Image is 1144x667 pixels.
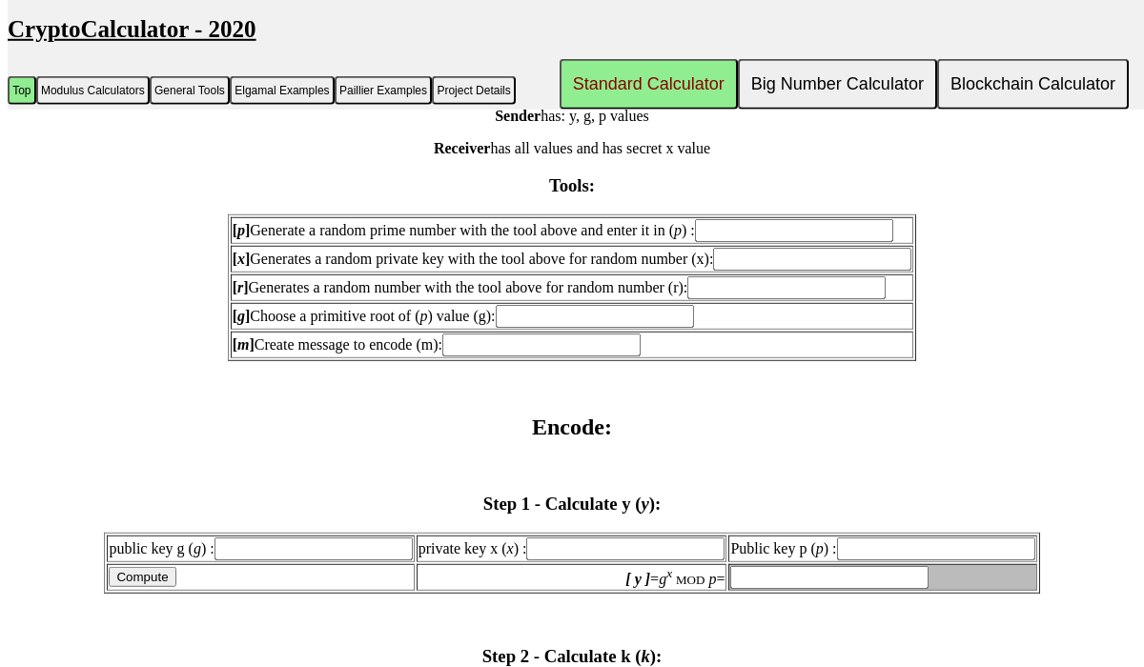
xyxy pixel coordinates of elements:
b: Receiver [434,140,491,156]
i: p [419,308,427,324]
b: Sender [495,108,541,124]
p: has: y, g, p values [8,108,1136,125]
input: [p]Generate a random prime number with the tool above and enter it in (p) : [695,219,893,242]
button: Standard Calculator [560,59,738,110]
font: MOD [676,573,705,587]
i: p [816,540,824,556]
button: Blockchain Calculator [937,59,1129,110]
i: x [237,251,245,267]
i: p [674,222,682,238]
input: [m]Create message to encode (m): [442,333,641,356]
h3: Step 1 - Calculate y ( ): [8,494,1136,515]
h3: Step 2 - Calculate k ( ): [8,646,1136,667]
i: [ y ] [625,571,650,587]
input: Public key p (p) : [837,537,1035,560]
button: Big Number Calculator [738,59,937,110]
button: General Tools [150,76,230,105]
b: [ ] [233,279,249,295]
i: p [708,571,716,587]
input: [g]Choose a primitive root of (p) value (g): [496,305,694,328]
button: Top [8,76,36,105]
label: Generates a random number with the tool above for random number (r): [233,279,887,295]
label: public key g ( ) : [109,540,412,556]
i: x [666,567,672,581]
input: private key x (x) : [526,537,725,560]
i: r [237,279,243,295]
input: [r]Generates a random number with the tool above for random number (r): [687,276,886,299]
input: [x]Generates a random private key with the tool above for random number (x): [713,248,911,271]
button: Elgamal Examples [230,76,335,105]
b: [ ] [233,336,255,353]
label: Public key p ( ) : [730,540,1034,556]
label: Generates a random private key with the tool above for random number (x): [233,251,912,267]
b: [ ] [233,222,251,238]
i: p [237,222,245,238]
label: Generate a random prime number with the tool above and enter it in ( ) : [233,222,893,238]
button: Modulus Calculators [36,76,150,105]
i: m [237,336,249,353]
label: private key x ( ) : [419,540,725,556]
u: CryptoCalculator - 2020 [8,16,256,42]
input: Compute [109,567,175,587]
i: g [659,571,666,587]
b: [ ] [233,251,251,267]
h2: Encode: [8,414,1136,440]
p: has all values and has secret x value [8,140,1136,157]
label: Create message to encode (m): [233,336,641,353]
label: Choose a primitive root of ( ) value (g): [233,308,694,324]
input: public key g (g) : [214,537,413,560]
i: k [641,646,649,666]
button: Project Details [432,76,516,105]
i: x [507,540,514,556]
button: Paillier Examples [335,76,432,105]
i: g [194,540,201,556]
b: [ ] [233,308,251,324]
i: y [641,494,648,514]
i: g [237,308,245,324]
h3: Tools: [8,175,1136,196]
label: = = [625,571,725,587]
